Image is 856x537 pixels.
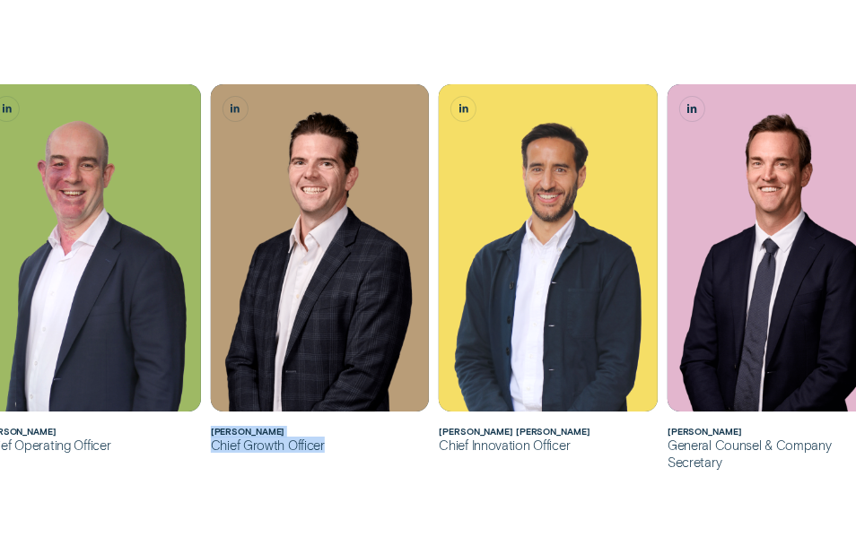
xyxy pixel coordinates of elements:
[451,97,476,121] a: Álvaro Carpio Colón, Chief Innovation Officer LinkedIn button
[211,427,429,437] h2: James Goodwin
[223,97,248,121] a: James Goodwin, Chief Growth Officer LinkedIn button
[211,437,429,453] div: Chief Growth Officer
[439,437,657,453] div: Chief Innovation Officer
[439,84,657,411] div: Álvaro Carpio Colón, Chief Innovation Officer
[439,427,657,437] h2: Álvaro Carpio Colón
[211,84,429,411] img: James Goodwin
[439,84,657,411] img: Álvaro Carpio Colón
[211,84,429,411] div: James Goodwin, Chief Growth Officer
[680,97,704,121] a: David King, General Counsel & Company Secretary LinkedIn button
